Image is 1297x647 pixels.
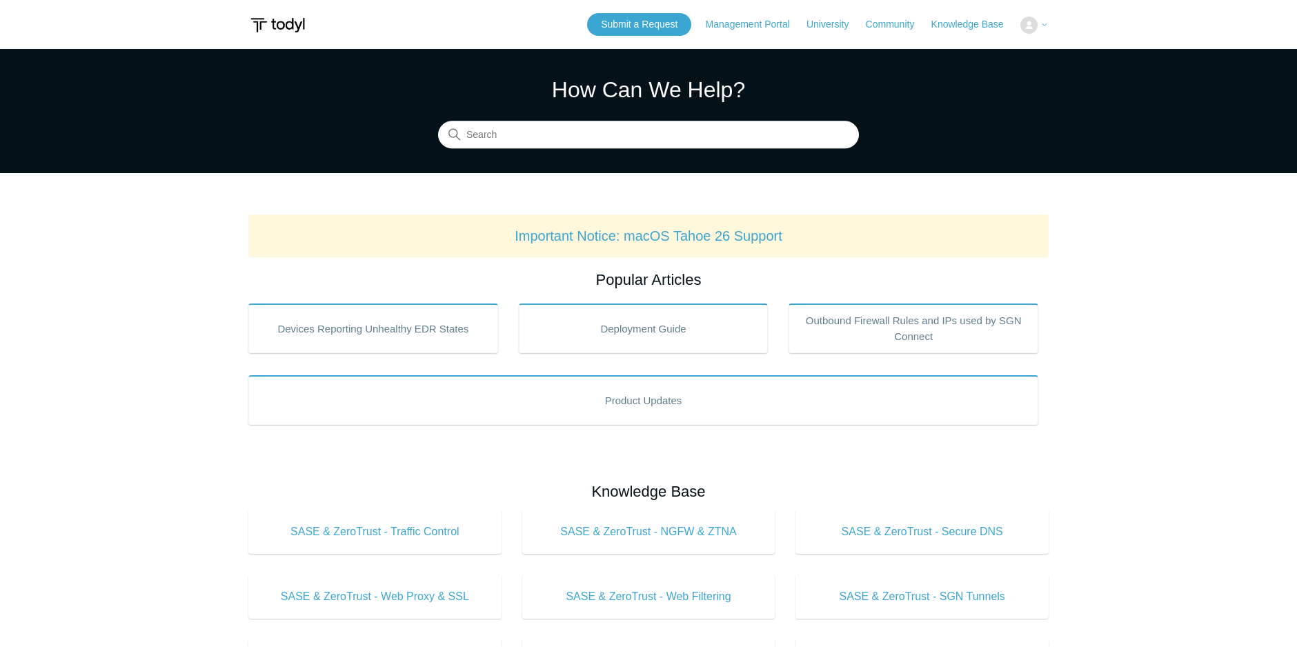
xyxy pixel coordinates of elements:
a: SASE & ZeroTrust - Web Filtering [522,575,775,619]
span: SASE & ZeroTrust - Secure DNS [816,524,1028,540]
a: Management Portal [706,17,804,32]
a: Important Notice: macOS Tahoe 26 Support [515,228,782,243]
a: Devices Reporting Unhealthy EDR States [248,303,498,353]
h2: Popular Articles [248,268,1049,291]
span: SASE & ZeroTrust - SGN Tunnels [816,588,1028,605]
img: Todyl Support Center Help Center home page [248,12,307,38]
a: Submit a Request [587,13,691,36]
a: Knowledge Base [931,17,1018,32]
a: Outbound Firewall Rules and IPs used by SGN Connect [789,303,1038,353]
a: Deployment Guide [519,303,769,353]
a: SASE & ZeroTrust - Secure DNS [795,510,1049,554]
span: SASE & ZeroTrust - Web Proxy & SSL [269,588,481,605]
a: Product Updates [248,375,1038,425]
span: SASE & ZeroTrust - Traffic Control [269,524,481,540]
h2: Knowledge Base [248,480,1049,503]
span: SASE & ZeroTrust - NGFW & ZTNA [543,524,755,540]
a: SASE & ZeroTrust - SGN Tunnels [795,575,1049,619]
a: University [806,17,862,32]
h1: How Can We Help? [438,73,859,106]
a: SASE & ZeroTrust - NGFW & ZTNA [522,510,775,554]
span: SASE & ZeroTrust - Web Filtering [543,588,755,605]
a: SASE & ZeroTrust - Traffic Control [248,510,502,554]
a: Community [866,17,929,32]
a: SASE & ZeroTrust - Web Proxy & SSL [248,575,502,619]
input: Search [438,121,859,149]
